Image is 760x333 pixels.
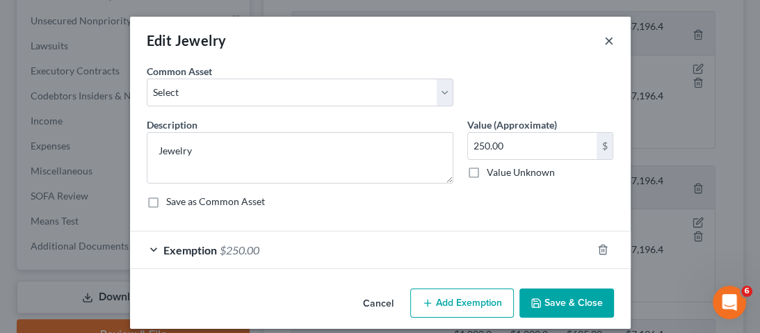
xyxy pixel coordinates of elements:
iframe: Intercom live chat [713,286,746,319]
span: 6 [741,286,752,297]
label: Value Unknown [487,165,555,179]
div: $ [597,133,613,159]
div: Edit Jewelry [147,31,227,50]
span: Exemption [163,243,217,257]
input: 0.00 [468,133,597,159]
button: Save & Close [519,289,614,318]
button: Add Exemption [410,289,514,318]
button: Cancel [352,290,405,318]
button: × [604,32,614,49]
label: Common Asset [147,64,212,79]
label: Value (Approximate) [467,117,557,132]
label: Save as Common Asset [166,195,265,209]
span: $250.00 [220,243,259,257]
span: Description [147,119,197,131]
